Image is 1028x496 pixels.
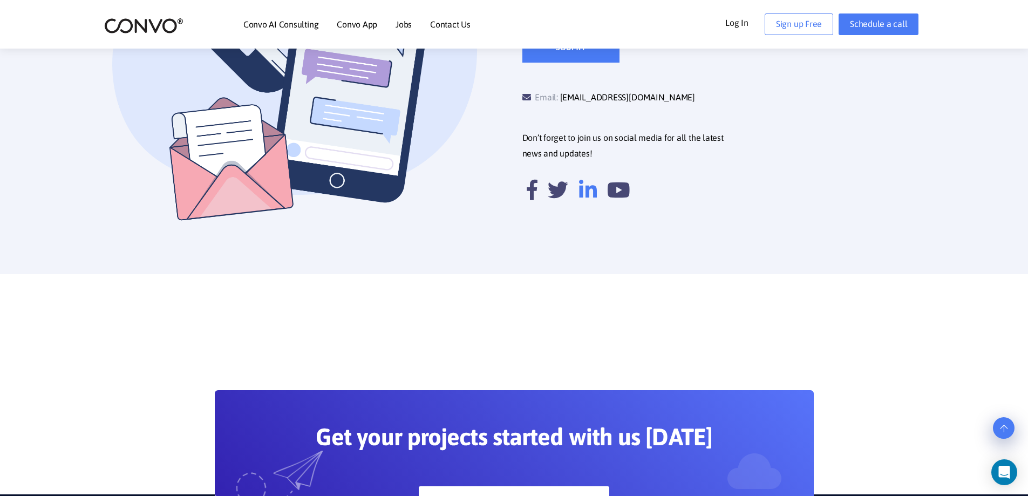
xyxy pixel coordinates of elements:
[266,423,763,459] h2: Get your projects started with us [DATE]
[104,17,183,34] img: logo_2.png
[725,13,765,31] a: Log In
[522,130,924,162] p: Don’t forget to join us on social media for all the latest news and updates!
[991,459,1017,485] div: Open Intercom Messenger
[839,13,918,35] a: Schedule a call
[430,20,471,29] a: Contact Us
[560,90,695,106] a: [EMAIL_ADDRESS][DOMAIN_NAME]
[522,92,558,102] span: Email:
[243,20,318,29] a: Convo AI Consulting
[396,20,412,29] a: Jobs
[337,20,377,29] a: Convo App
[765,13,833,35] a: Sign up Free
